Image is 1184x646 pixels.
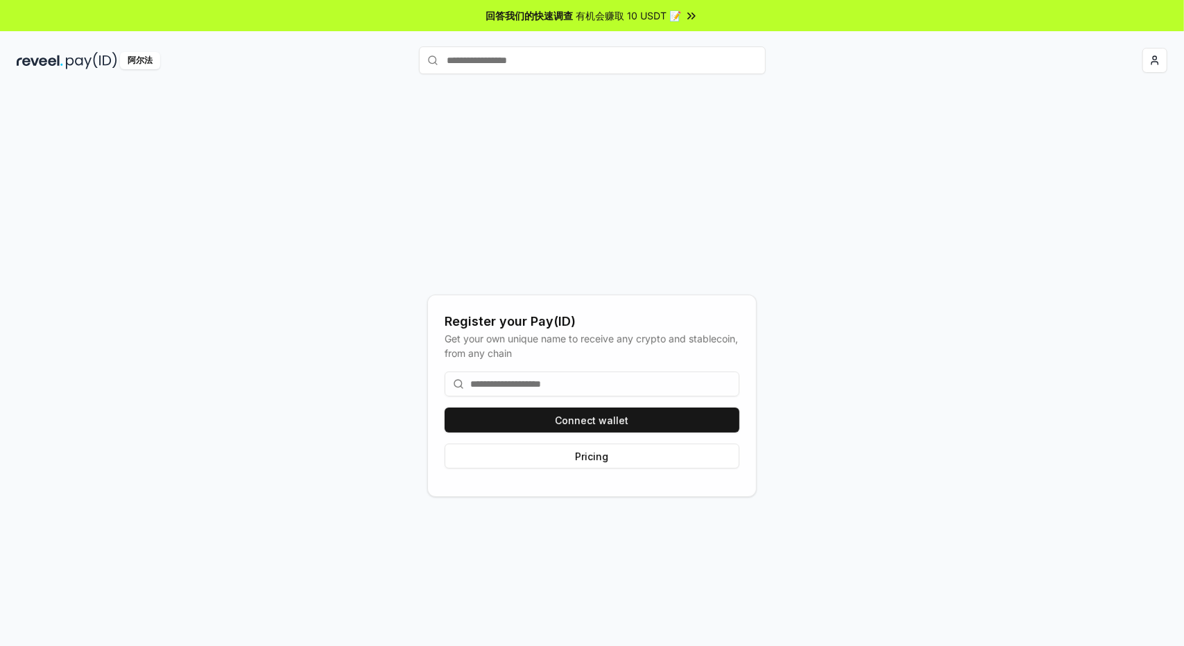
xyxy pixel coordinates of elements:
font: 有机会赚取 10 USDT 📝 [576,10,682,21]
font: 回答我们的快速调查 [486,10,574,21]
font: 阿尔法 [128,55,153,65]
div: Register your Pay(ID) [445,312,739,331]
img: 付款编号 [66,52,117,69]
button: Pricing [445,444,739,469]
button: Connect wallet [445,408,739,433]
img: 揭示黑暗 [17,52,63,69]
div: Get your own unique name to receive any crypto and stablecoin, from any chain [445,331,739,360]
